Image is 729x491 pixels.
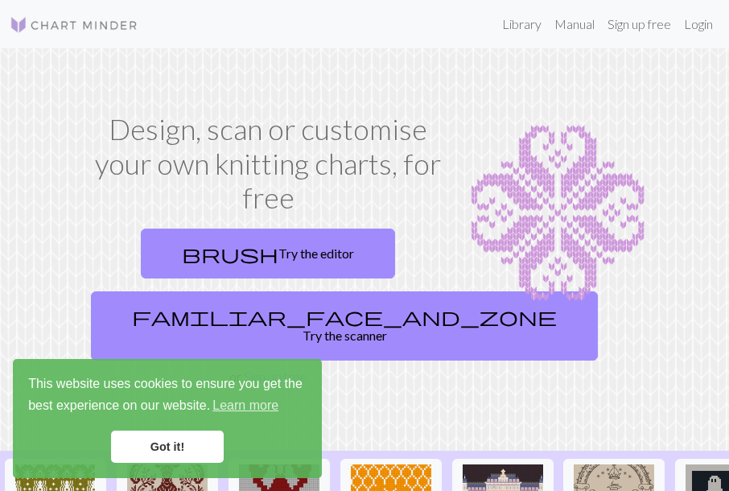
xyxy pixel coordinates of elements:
[678,8,719,40] a: Login
[91,291,598,361] a: Try the scanner
[28,374,307,418] span: This website uses cookies to ensure you get the best experience on our website.
[548,8,601,40] a: Manual
[111,431,224,463] a: dismiss cookie message
[132,305,557,328] span: familiar_face_and_zone
[496,8,548,40] a: Library
[84,113,451,216] h1: Design, scan or customise your own knitting charts, for free
[471,113,645,314] img: Chart example
[182,242,278,265] span: brush
[13,359,322,478] div: cookieconsent
[601,8,678,40] a: Sign up free
[141,229,395,279] a: Try the editor
[84,222,451,386] div: or
[10,15,138,35] img: Logo
[210,394,281,418] a: learn more about cookies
